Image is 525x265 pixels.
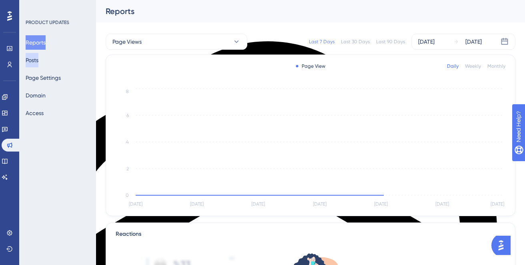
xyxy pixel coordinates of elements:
[296,63,325,69] div: Page View
[447,63,459,69] div: Daily
[487,63,505,69] div: Monthly
[190,201,204,207] tspan: [DATE]
[129,201,142,207] tspan: [DATE]
[126,113,129,118] tspan: 6
[26,71,61,85] button: Page Settings
[491,201,504,207] tspan: [DATE]
[418,37,435,47] div: [DATE]
[19,2,50,12] span: Need Help?
[374,201,388,207] tspan: [DATE]
[26,106,44,120] button: Access
[116,229,505,239] div: Reactions
[26,88,46,103] button: Domain
[26,53,38,67] button: Posts
[341,38,370,45] div: Last 30 Days
[106,6,495,17] div: Reports
[126,89,129,94] tspan: 8
[309,38,335,45] div: Last 7 Days
[313,201,327,207] tspan: [DATE]
[26,19,69,26] div: PRODUCT UPDATES
[491,233,515,257] iframe: UserGuiding AI Assistant Launcher
[126,166,129,172] tspan: 2
[435,201,449,207] tspan: [DATE]
[126,139,129,145] tspan: 4
[106,34,247,50] button: Page Views
[112,37,142,47] span: Page Views
[26,35,46,50] button: Reports
[251,201,265,207] tspan: [DATE]
[465,63,481,69] div: Weekly
[126,192,129,198] tspan: 0
[376,38,405,45] div: Last 90 Days
[465,37,482,47] div: [DATE]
